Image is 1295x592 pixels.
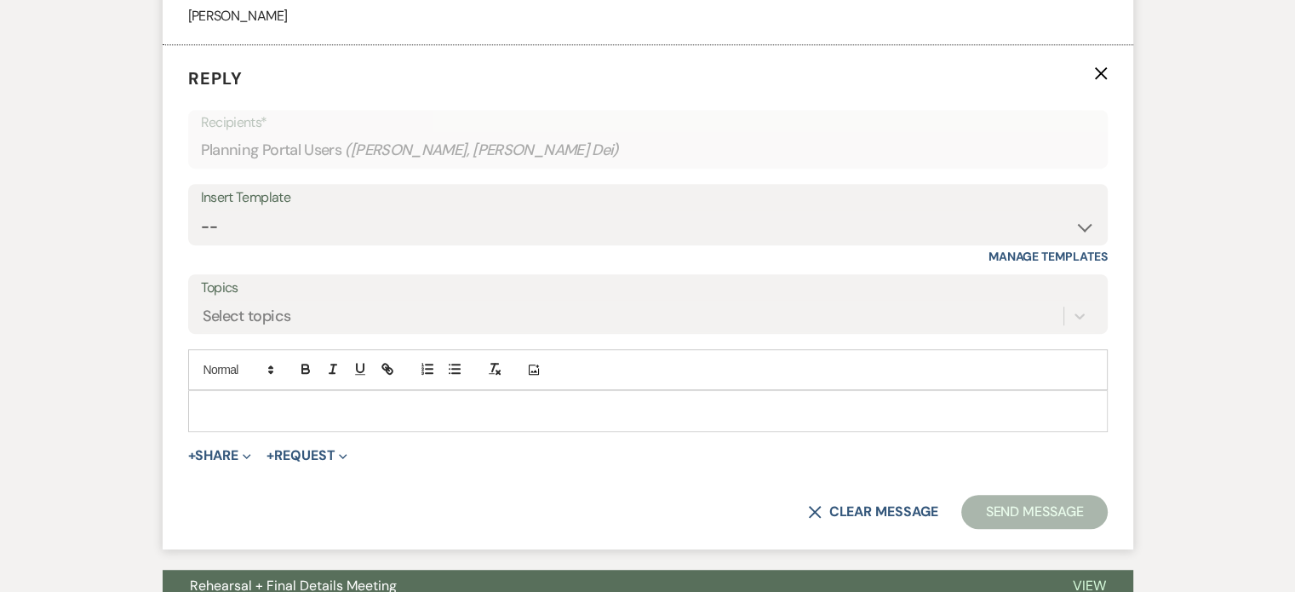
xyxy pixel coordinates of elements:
div: Select topics [203,305,291,328]
span: Reply [188,67,243,89]
label: Topics [201,276,1095,301]
button: Request [266,449,347,463]
span: ( [PERSON_NAME], [PERSON_NAME] Dei ) [345,139,619,162]
a: Manage Templates [988,249,1108,264]
p: Recipients* [201,112,1095,134]
span: + [188,449,196,463]
div: Planning Portal Users [201,134,1095,167]
div: Insert Template [201,186,1095,210]
span: + [266,449,274,463]
p: [PERSON_NAME] [188,5,1108,27]
button: Share [188,449,252,463]
button: Clear message [808,505,937,519]
button: Send Message [961,495,1107,529]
